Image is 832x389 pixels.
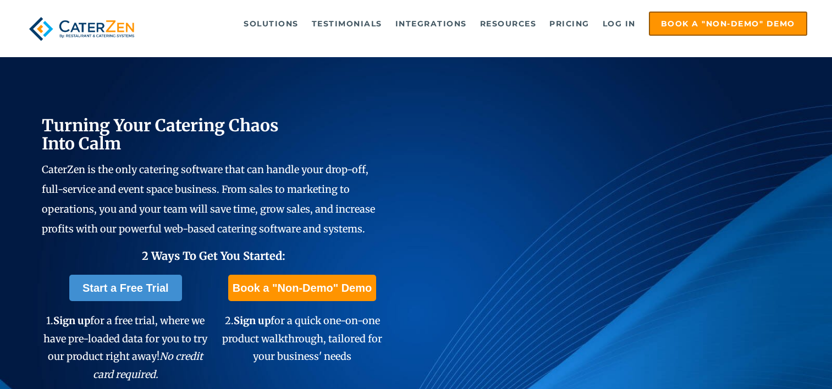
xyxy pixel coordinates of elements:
[228,275,376,301] a: Book a "Non-Demo" Demo
[222,314,382,363] span: 2. for a quick one-on-one product walkthrough, tailored for your business' needs
[238,13,304,35] a: Solutions
[390,13,472,35] a: Integrations
[25,12,139,46] img: caterzen
[69,275,182,301] a: Start a Free Trial
[42,115,279,154] span: Turning Your Catering Chaos Into Calm
[544,13,595,35] a: Pricing
[734,346,820,377] iframe: Help widget launcher
[42,163,375,235] span: CaterZen is the only catering software that can handle your drop-off, full-service and event spac...
[649,12,807,36] a: Book a "Non-Demo" Demo
[142,249,285,263] span: 2 Ways To Get You Started:
[306,13,388,35] a: Testimonials
[53,314,90,327] span: Sign up
[158,12,807,36] div: Navigation Menu
[234,314,271,327] span: Sign up
[43,314,207,380] span: 1. for a free trial, where we have pre-loaded data for you to try our product right away!
[475,13,542,35] a: Resources
[597,13,641,35] a: Log in
[93,350,203,380] em: No credit card required.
